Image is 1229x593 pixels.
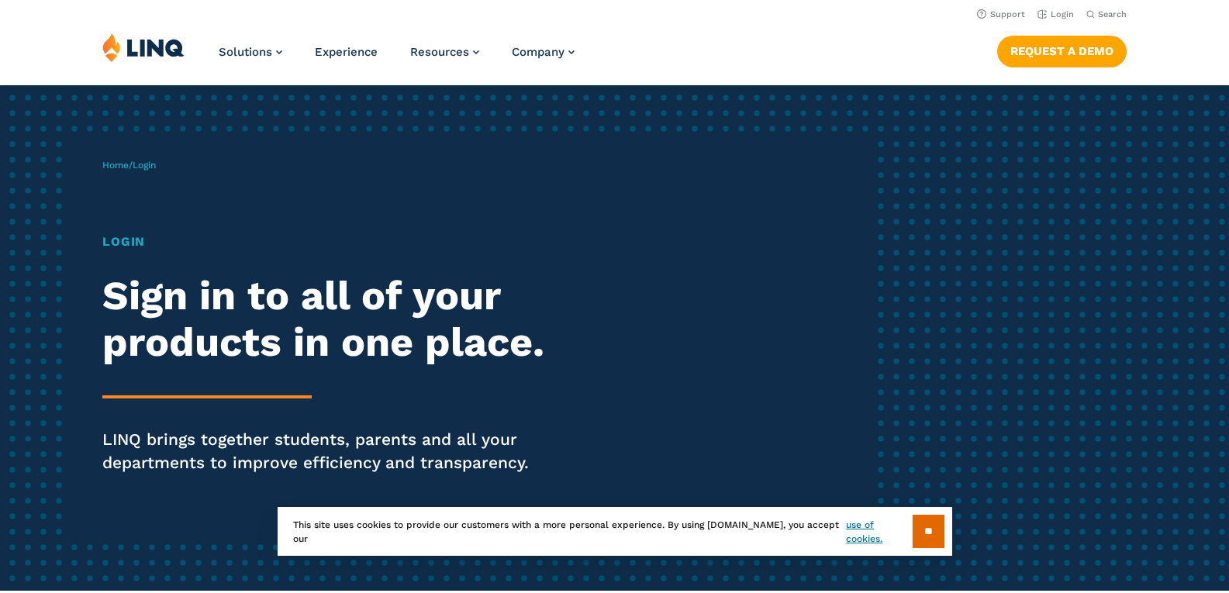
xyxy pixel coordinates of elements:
[219,45,282,59] a: Solutions
[512,45,564,59] span: Company
[997,36,1127,67] a: Request a Demo
[512,45,575,59] a: Company
[846,518,912,546] a: use of cookies.
[102,273,576,366] h2: Sign in to all of your products in one place.
[219,33,575,84] nav: Primary Navigation
[219,45,272,59] span: Solutions
[1098,9,1127,19] span: Search
[102,160,156,171] span: /
[102,33,185,62] img: LINQ | K‑12 Software
[102,233,576,251] h1: Login
[977,9,1025,19] a: Support
[102,160,129,171] a: Home
[133,160,156,171] span: Login
[410,45,479,59] a: Resources
[1037,9,1074,19] a: Login
[997,33,1127,67] nav: Button Navigation
[315,45,378,59] a: Experience
[1086,9,1127,20] button: Open Search Bar
[102,428,576,474] p: LINQ brings together students, parents and all your departments to improve efficiency and transpa...
[278,507,952,556] div: This site uses cookies to provide our customers with a more personal experience. By using [DOMAIN...
[410,45,469,59] span: Resources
